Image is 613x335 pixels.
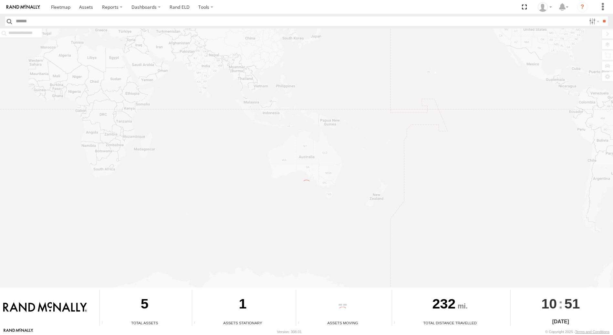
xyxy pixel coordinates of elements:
[3,302,87,313] img: Rand McNally
[100,290,189,320] div: 5
[541,290,557,318] span: 10
[564,290,580,318] span: 51
[545,330,609,334] div: © Copyright 2025 -
[535,2,554,12] div: Gene Roberts
[6,5,40,9] img: rand-logo.svg
[100,320,189,326] div: Total Assets
[192,321,202,326] div: Total number of assets current stationary.
[192,320,294,326] div: Assets Stationary
[392,321,402,326] div: Total distance travelled by all assets within specified date range and applied filters
[587,16,600,26] label: Search Filter Options
[296,321,306,326] div: Total number of assets current in transit.
[192,290,294,320] div: 1
[392,290,508,320] div: 232
[575,330,609,334] a: Terms and Conditions
[577,2,587,12] i: ?
[277,330,302,334] div: Version: 308.01
[392,320,508,326] div: Total Distance Travelled
[511,318,611,326] div: [DATE]
[511,290,611,318] div: :
[100,321,109,326] div: Total number of Enabled Assets
[4,329,33,335] a: Visit our Website
[296,320,390,326] div: Assets Moving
